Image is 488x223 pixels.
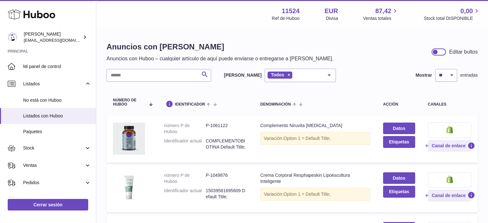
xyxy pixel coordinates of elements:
button: Etiquetas [383,136,415,148]
span: Stock [23,145,84,151]
button: Canal de enlace [428,190,471,201]
dd: COMPLEMENTOBIOTINA Default Title; [206,138,247,150]
img: Complemento Niruvita Biotina [113,123,145,155]
img: Crema Corporal Resphapeskin Lipoescultura Inteligente [113,172,145,204]
label: Mostrar [415,72,432,78]
dd: 15039561695609 Default Title; [206,188,247,200]
span: Listados [23,81,84,87]
img: shopify-small.png [446,126,453,133]
span: Option 1 = Default Title; [283,192,330,197]
div: canales [428,102,471,107]
img: shopify-small.png [446,176,453,183]
span: Pedidos [23,180,84,186]
h1: Anuncios con [PERSON_NAME] [107,42,333,52]
div: Complemento Niruvita [MEDICAL_DATA] [260,123,370,129]
div: Divisa [326,15,338,21]
span: Ventas totales [363,15,399,21]
span: número de Huboo [113,98,146,107]
dd: P-1049876 [206,172,247,184]
span: identificador [175,102,205,107]
dt: número P de Huboo [164,123,206,135]
span: Listados con Huboo [23,113,91,119]
span: Canal de enlace [432,193,466,198]
span: Uso [23,197,91,203]
span: 0,00 [460,7,473,15]
div: acción [383,102,415,107]
div: Ref de Huboo [272,15,299,21]
span: [EMAIL_ADDRESS][DOMAIN_NAME] [24,38,94,43]
span: Todos [271,72,284,77]
a: Datos [383,172,415,184]
dd: P-1061122 [206,123,247,135]
dt: número P de Huboo [164,172,206,184]
dt: Identificador actual [164,188,206,200]
button: Canal de enlace [428,140,471,151]
span: Stock total DISPONIBLE [424,15,480,21]
span: Option 1 = Default Title; [283,136,330,141]
div: [PERSON_NAME] [24,31,81,43]
span: denominación [260,102,291,107]
a: Cerrar sesión [8,199,88,210]
div: Variación: [260,188,370,201]
div: Crema Corporal Resphapeskin Lipoescultura Inteligente [260,172,370,184]
label: [PERSON_NAME] [224,72,261,78]
span: entradas [460,72,478,78]
strong: EUR [325,7,338,15]
a: 87,42 Ventas totales [363,7,399,21]
span: Mi panel de control [23,64,91,70]
dt: Identificador actual [164,138,206,150]
span: Ventas [23,162,84,168]
img: internalAdmin-11524@internal.huboo.com [8,32,17,42]
p: Anuncios con Huboo – cualquier artículo de aquí puede enviarse o entregarse a [PERSON_NAME]. [107,55,333,62]
a: Datos [383,123,415,134]
span: 87,42 [375,7,391,15]
strong: 11524 [282,7,300,15]
div: Variación: [260,132,370,145]
a: 0,00 Stock total DISPONIBLE [424,7,480,21]
div: Editar bultos [449,48,478,56]
span: No está con Huboo [23,97,91,103]
span: Canal de enlace [432,143,466,149]
button: Etiquetas [383,186,415,197]
span: Paquetes [23,129,91,135]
